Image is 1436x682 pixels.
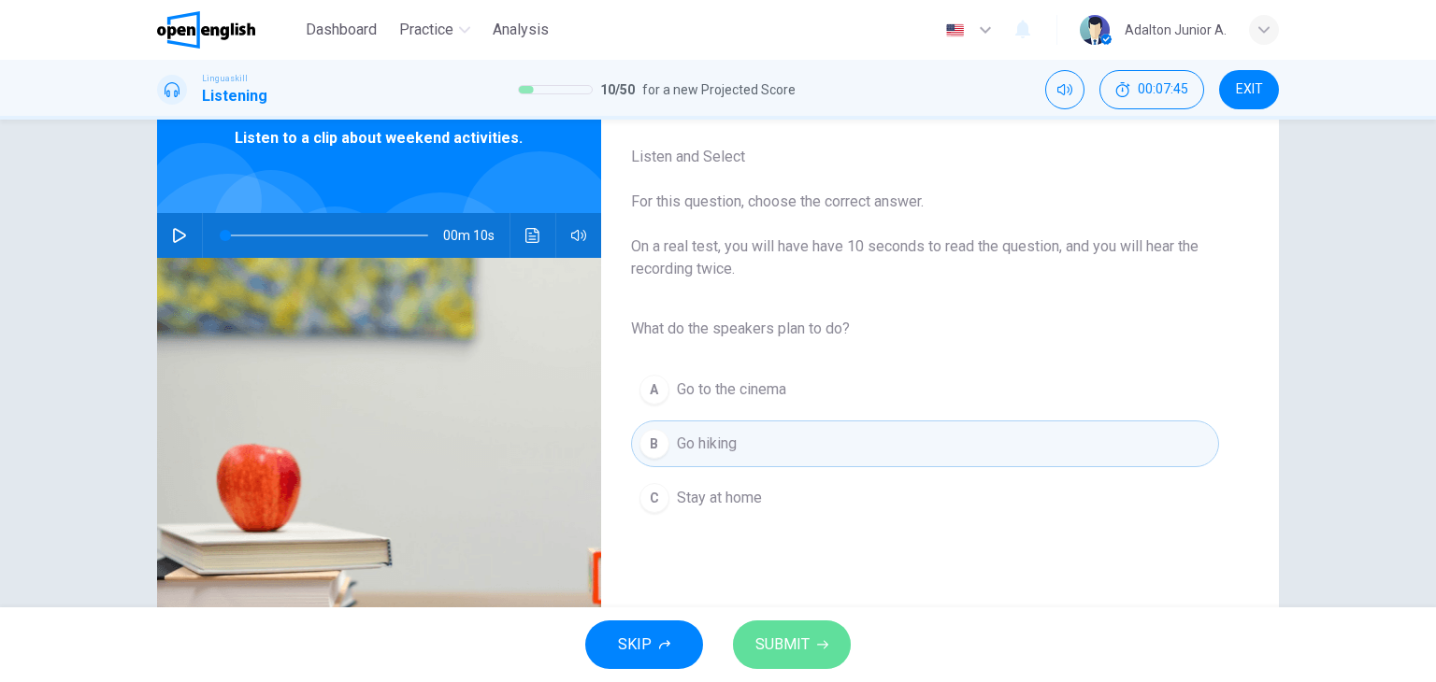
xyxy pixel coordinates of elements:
div: Hide [1099,70,1204,109]
span: Analysis [493,19,549,41]
span: Listen and Select [631,146,1219,168]
span: EXIT [1236,82,1263,97]
button: SKIP [585,620,703,669]
button: BGo hiking [631,420,1219,467]
button: EXIT [1219,70,1279,109]
button: Dashboard [298,13,384,47]
a: OpenEnglish logo [157,11,298,49]
span: Dashboard [306,19,377,41]
button: SUBMIT [733,620,851,669]
button: AGo to the cinema [631,366,1219,413]
span: Listen to a clip about weekend activities. [235,127,523,149]
span: 00m 10s [443,213,510,258]
span: Linguaskill [202,72,248,85]
span: 00:07:45 [1138,82,1188,97]
span: SKIP [618,632,652,658]
div: Adalton Junior A. [1125,19,1227,41]
button: CStay at home [631,475,1219,521]
img: Profile picture [1080,15,1110,45]
span: For this question, choose the correct answer. [631,191,1219,213]
span: Stay at home [677,487,762,509]
button: 00:07:45 [1099,70,1204,109]
span: for a new Projected Score [642,78,796,101]
button: Practice [392,13,478,47]
button: Analysis [485,13,556,47]
img: en [943,23,967,37]
span: What do the speakers plan to do? [631,318,1219,340]
div: A [639,375,669,405]
span: On a real test, you will have have 10 seconds to read the question, and you will hear the recordi... [631,235,1219,280]
h1: Listening [202,85,267,107]
span: Go to the cinema [677,378,786,401]
div: C [639,483,669,513]
span: 10 / 50 [600,78,635,101]
span: Practice [399,19,453,41]
div: Mute [1045,70,1084,109]
span: Go hiking [677,433,737,455]
div: B [639,429,669,459]
img: OpenEnglish logo [157,11,255,49]
span: SUBMIT [755,632,810,658]
button: Click to see the audio transcription [518,213,548,258]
